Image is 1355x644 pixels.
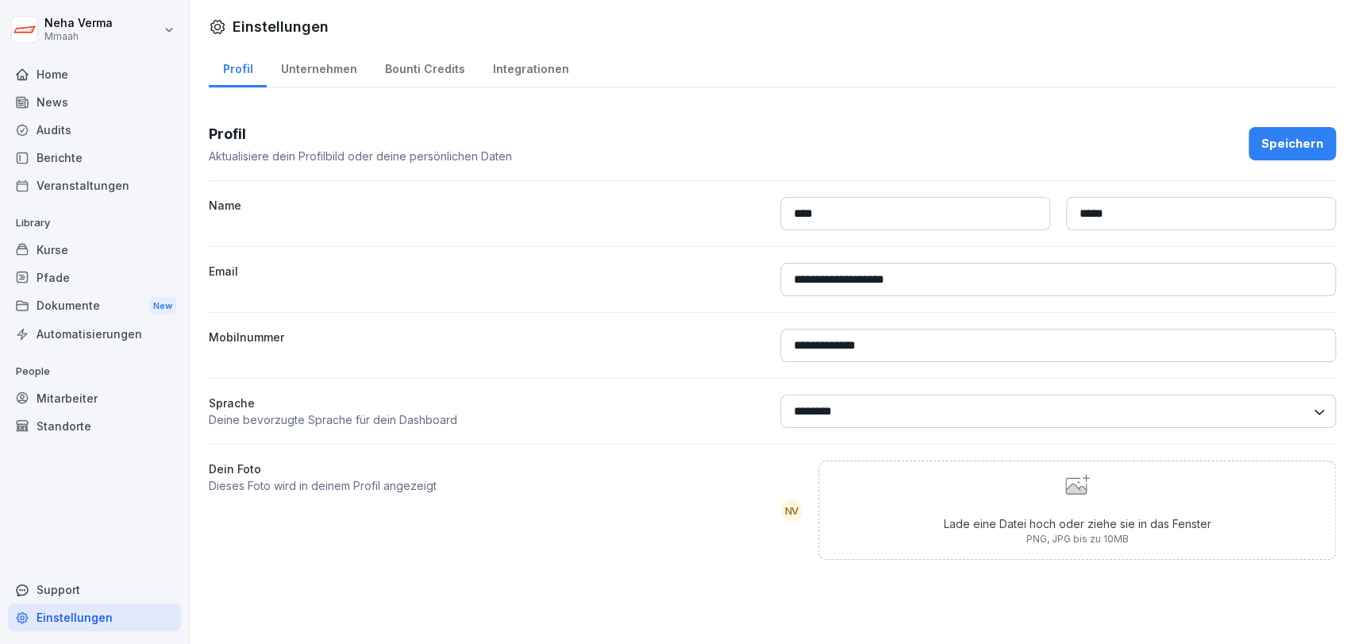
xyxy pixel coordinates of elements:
label: Dein Foto [209,461,764,477]
a: Mitarbeiter [8,384,181,412]
a: Audits [8,116,181,144]
p: Library [8,210,181,236]
h3: Profil [209,123,512,145]
a: Pfade [8,264,181,291]
p: Lade eine Datei hoch oder ziehe sie in das Fenster [944,515,1211,532]
div: Speichern [1261,135,1323,152]
p: Sprache [209,395,764,411]
a: Home [8,60,181,88]
div: Support [8,576,181,604]
p: Mmaah [44,31,113,42]
a: Berichte [8,144,181,172]
p: PNG, JPG bis zu 10MB [944,532,1211,546]
a: News [8,88,181,116]
a: Integrationen [479,47,583,87]
a: Bounti Credits [371,47,479,87]
a: Einstellungen [8,604,181,631]
div: NV [780,499,803,522]
h1: Einstellungen [233,16,329,37]
button: Speichern [1249,127,1336,160]
a: Automatisierungen [8,320,181,348]
div: Dokumente [8,291,181,321]
p: People [8,359,181,384]
a: Unternehmen [267,47,371,87]
label: Email [209,263,764,296]
div: New [149,297,176,315]
p: Deine bevorzugte Sprache für dein Dashboard [209,411,764,428]
p: Aktualisiere dein Profilbild oder deine persönlichen Daten [209,148,512,164]
p: Dieses Foto wird in deinem Profil angezeigt [209,477,764,494]
a: Standorte [8,412,181,440]
a: Profil [209,47,267,87]
label: Name [209,197,764,230]
a: Kurse [8,236,181,264]
a: DokumenteNew [8,291,181,321]
label: Mobilnummer [209,329,764,362]
p: Neha Verma [44,17,113,30]
a: Veranstaltungen [8,172,181,199]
